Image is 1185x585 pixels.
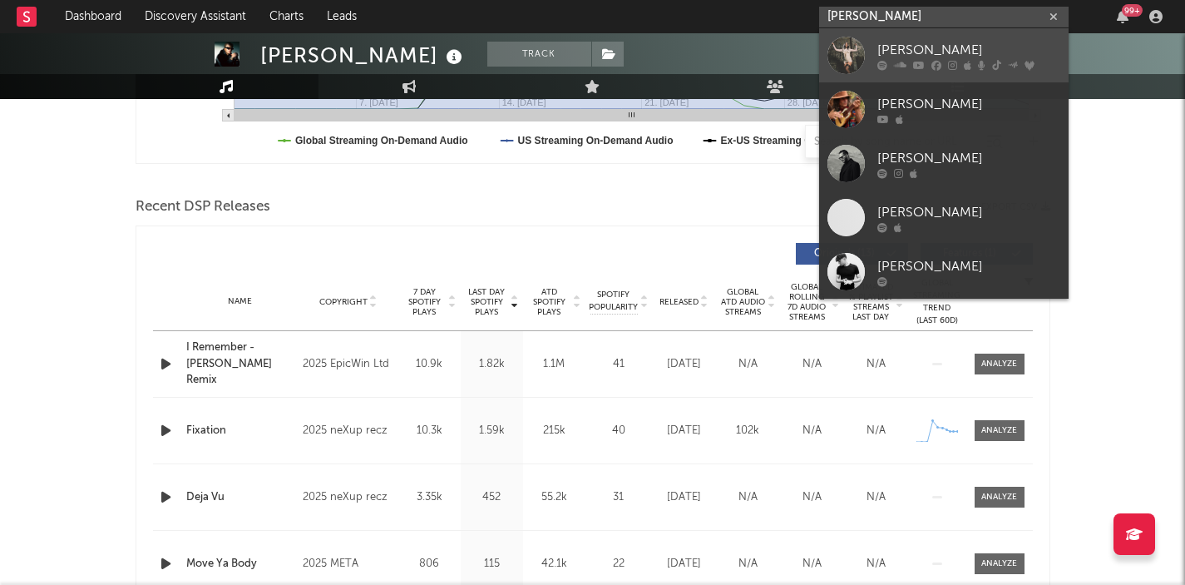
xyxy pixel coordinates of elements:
div: N/A [848,556,904,573]
div: N/A [784,356,840,373]
a: [PERSON_NAME] [819,28,1069,82]
a: I Remember - [PERSON_NAME] Remix [186,340,295,389]
input: Search by song name or URL [806,136,981,149]
div: [PERSON_NAME] [877,148,1060,168]
div: 10.3k [402,423,457,439]
div: 215k [527,423,581,439]
div: 2025 neXup recz [303,488,393,508]
div: 40 [590,423,648,439]
button: Track [487,42,591,67]
div: N/A [848,489,904,506]
div: 2025 META [303,554,393,574]
span: Released [659,297,699,307]
div: N/A [848,356,904,373]
div: N/A [848,423,904,439]
a: [PERSON_NAME] [819,191,1069,245]
div: 115 [465,556,519,573]
span: Estimated % Playlist Streams Last Day [848,282,894,322]
span: Global Rolling 7D Audio Streams [784,282,830,322]
div: [DATE] [656,356,712,373]
div: 10.9k [402,356,457,373]
a: [PERSON_NAME] [819,82,1069,136]
div: 55.2k [527,489,581,506]
span: Last Day Spotify Plays [465,287,509,317]
div: [PERSON_NAME] [877,256,1060,276]
div: N/A [720,556,776,573]
div: Name [186,295,295,308]
div: 41 [590,356,648,373]
span: Global ATD Audio Streams [720,287,766,317]
button: 99+ [1117,10,1128,23]
div: 99 + [1122,4,1143,17]
a: Move Ya Body [186,556,295,573]
a: [PERSON_NAME] [819,136,1069,191]
div: 1.59k [465,423,519,439]
span: ATD Spotify Plays [527,287,571,317]
div: [PERSON_NAME] [877,202,1060,222]
div: N/A [784,423,840,439]
a: [PERSON_NAME] [819,245,1069,299]
a: Deja Vu [186,489,295,506]
div: 22 [590,556,648,573]
div: 3.35k [402,489,457,506]
span: 7 Day Spotify Plays [402,287,447,317]
div: N/A [720,489,776,506]
div: 1.1M [527,356,581,373]
div: [PERSON_NAME] [877,94,1060,114]
div: [DATE] [656,556,712,573]
div: Global Streaming Trend (Last 60D) [912,277,962,327]
div: 2025 neXup recz [303,421,393,441]
span: Originals ( 13 ) [807,249,883,259]
div: [PERSON_NAME] [260,42,467,69]
div: 452 [465,489,519,506]
div: 2025 EpicWin Ltd [303,354,393,374]
div: 102k [720,423,776,439]
div: 806 [402,556,457,573]
div: [DATE] [656,489,712,506]
div: N/A [784,556,840,573]
div: [DATE] [656,423,712,439]
div: [PERSON_NAME] [877,40,1060,60]
span: Recent DSP Releases [136,197,270,217]
div: N/A [720,356,776,373]
input: Search for artists [819,7,1069,27]
div: N/A [784,489,840,506]
div: 42.1k [527,556,581,573]
div: 31 [590,489,648,506]
button: Originals(13) [796,243,908,265]
div: 1.82k [465,356,519,373]
span: Copyright [319,297,368,307]
a: Fixation [186,423,295,439]
span: Spotify Popularity [589,289,638,314]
